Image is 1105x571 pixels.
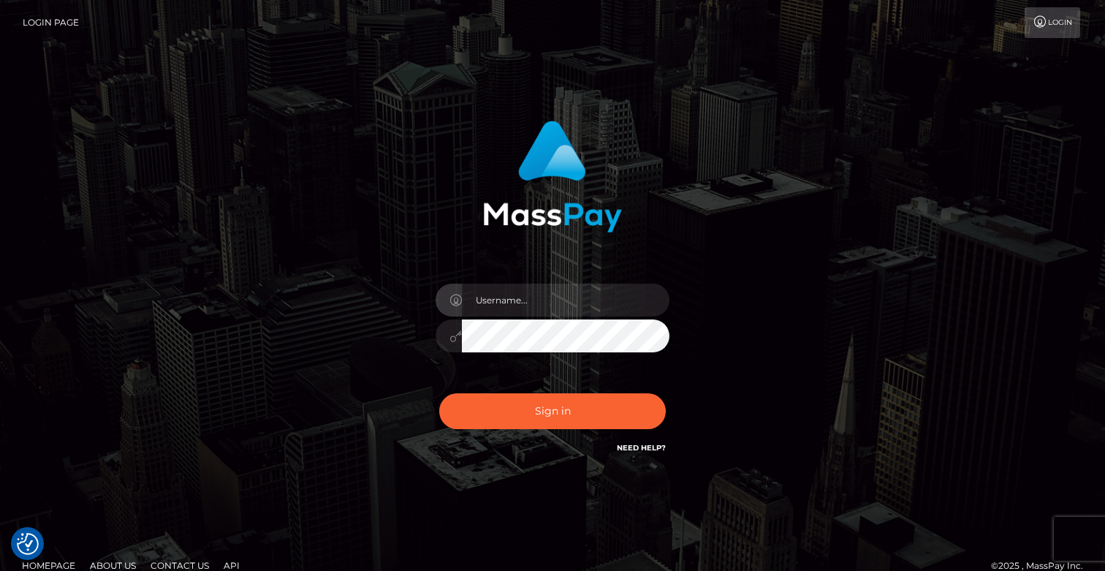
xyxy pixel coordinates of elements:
button: Consent Preferences [17,533,39,555]
a: Need Help? [617,443,666,453]
img: MassPay Login [483,121,622,232]
img: Revisit consent button [17,533,39,555]
a: Login [1025,7,1080,38]
a: Login Page [23,7,79,38]
button: Sign in [439,393,666,429]
input: Username... [462,284,669,317]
